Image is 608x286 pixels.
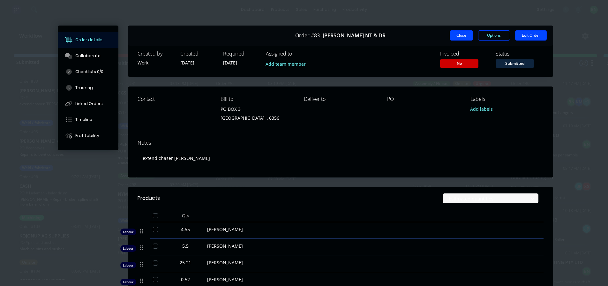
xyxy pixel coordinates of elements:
[120,279,136,285] div: Labour
[58,48,118,64] button: Collaborate
[496,51,544,57] div: Status
[120,229,136,235] div: Labour
[496,59,534,69] button: Submitted
[440,51,488,57] div: Invoiced
[223,60,237,66] span: [DATE]
[138,140,544,146] div: Notes
[221,105,294,125] div: PO BOX 3[GEOGRAPHIC_DATA], , 6356
[75,117,92,123] div: Timeline
[223,51,258,57] div: Required
[58,112,118,128] button: Timeline
[266,51,330,57] div: Assigned to
[181,226,190,233] span: 4.55
[295,33,323,39] span: Order #83 -
[58,32,118,48] button: Order details
[75,53,101,59] div: Collaborate
[221,105,294,114] div: PO BOX 3
[58,80,118,96] button: Tracking
[515,30,547,41] button: Edit Order
[304,96,377,102] div: Deliver to
[120,262,136,268] div: Labour
[207,226,243,232] span: [PERSON_NAME]
[207,260,243,266] span: [PERSON_NAME]
[221,114,294,123] div: [GEOGRAPHIC_DATA], , 6356
[496,59,534,67] span: Submitted
[180,51,215,57] div: Created
[180,259,191,266] span: 25.21
[138,96,211,102] div: Contact
[120,245,136,252] div: Labour
[75,37,102,43] div: Order details
[221,96,294,102] div: Bill to
[262,59,309,68] button: Add team member
[182,243,189,249] span: 5.5
[467,105,496,113] button: Add labels
[138,194,160,202] div: Products
[138,148,544,168] div: extend chaser [PERSON_NAME]
[440,59,478,67] span: No
[387,96,460,102] div: PO
[75,85,93,91] div: Tracking
[166,209,205,222] div: Qty
[470,96,544,102] div: Labels
[138,59,173,66] div: Work
[266,59,309,68] button: Add team member
[180,60,194,66] span: [DATE]
[138,51,173,57] div: Created by
[323,33,386,39] span: [PERSON_NAME] NT & DR
[478,30,510,41] button: Options
[58,96,118,112] button: Linked Orders
[207,276,243,282] span: [PERSON_NAME]
[75,101,103,107] div: Linked Orders
[58,64,118,80] button: Checklists 0/0
[75,69,103,75] div: Checklists 0/0
[58,128,118,144] button: Profitability
[181,276,190,283] span: 0.52
[450,30,473,41] button: Close
[207,243,243,249] span: [PERSON_NAME]
[75,133,99,139] div: Profitability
